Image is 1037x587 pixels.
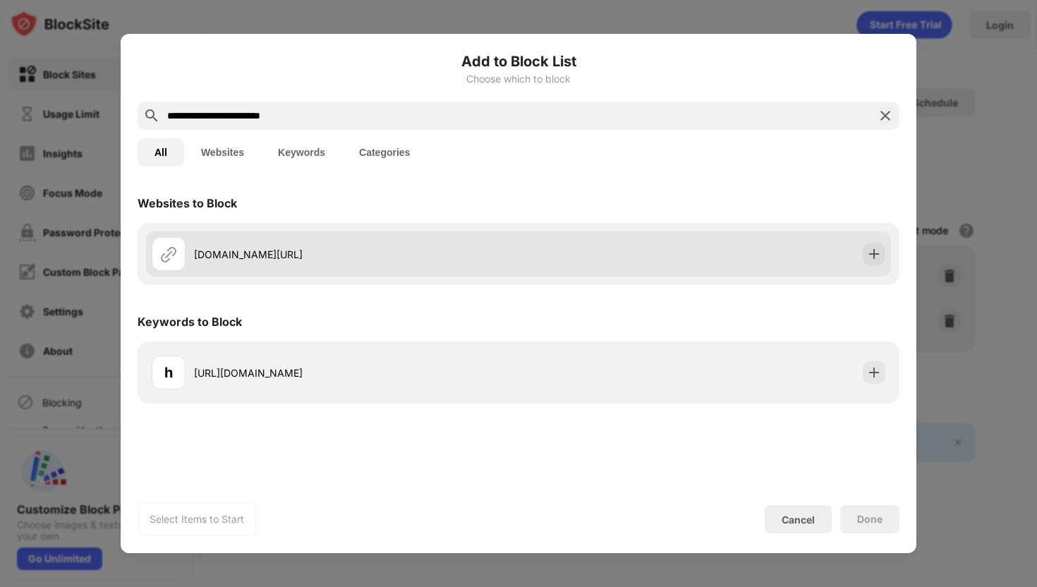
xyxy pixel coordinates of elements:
[164,362,173,383] div: h
[261,138,342,167] button: Keywords
[877,107,894,124] img: search-close
[857,514,883,525] div: Done
[782,514,815,526] div: Cancel
[194,365,518,380] div: [URL][DOMAIN_NAME]
[138,315,242,329] div: Keywords to Block
[184,138,261,167] button: Websites
[342,138,427,167] button: Categories
[138,138,184,167] button: All
[138,196,237,210] div: Websites to Block
[160,246,177,262] img: url.svg
[143,107,160,124] img: search.svg
[138,73,899,85] div: Choose which to block
[138,51,899,72] h6: Add to Block List
[150,512,244,526] div: Select Items to Start
[194,247,518,262] div: [DOMAIN_NAME][URL]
